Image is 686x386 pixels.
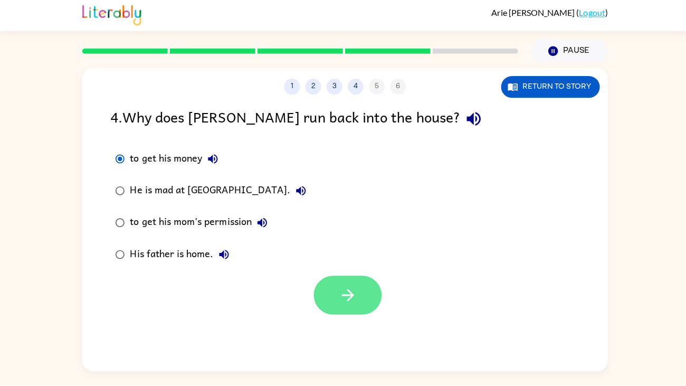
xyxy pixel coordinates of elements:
button: Return to story [498,78,596,99]
div: His father is home. [129,244,233,266]
div: He is mad at [GEOGRAPHIC_DATA]. [129,181,310,202]
button: 2 [303,80,319,96]
button: 4 [346,80,361,96]
a: Logout [576,10,602,20]
button: 3 [325,80,340,96]
button: to get his money [201,149,222,171]
div: to get his mom's permission [129,213,271,234]
span: Arie [PERSON_NAME] [489,10,573,20]
button: His father is home. [212,244,233,266]
button: He is mad at [GEOGRAPHIC_DATA]. [289,181,310,202]
div: 4 . Why does [PERSON_NAME] run back into the house? [110,107,576,134]
div: ( ) [489,10,604,20]
img: Literably [82,4,140,27]
button: Pause [528,41,604,65]
button: 1 [282,80,298,96]
div: to get his money [129,149,222,171]
button: to get his mom's permission [250,213,271,234]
